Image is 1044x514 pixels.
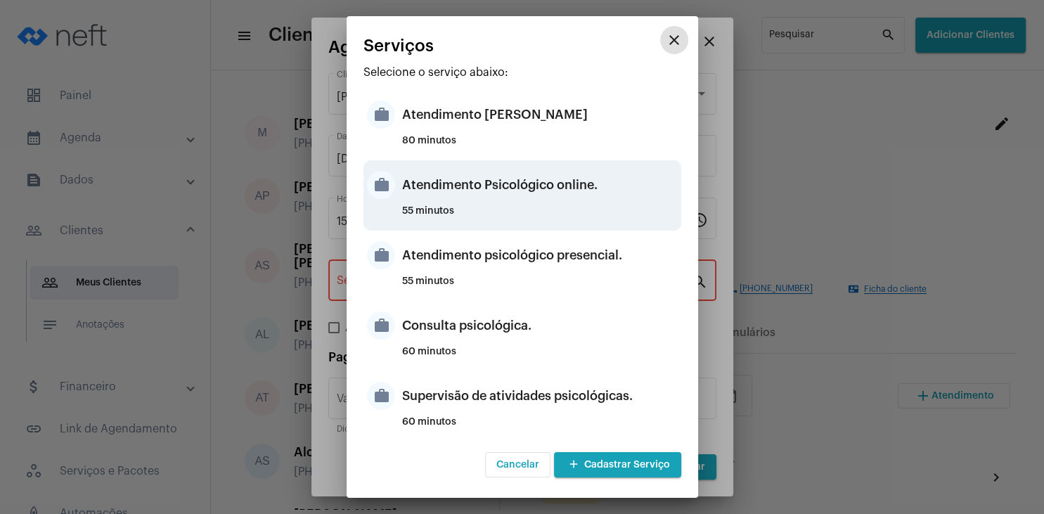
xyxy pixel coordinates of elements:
mat-icon: work [367,101,395,129]
mat-icon: add [565,456,582,475]
div: 55 minutos [402,206,678,227]
mat-icon: work [367,241,395,269]
div: Supervisão de atividades psicológicas. [402,375,678,417]
span: Cancelar [496,460,539,470]
div: 80 minutos [402,136,678,157]
mat-icon: close [666,32,683,49]
button: Cadastrar Serviço [554,452,681,477]
mat-icon: work [367,311,395,340]
div: Atendimento Psicológico online. [402,164,678,206]
div: Atendimento psicológico presencial. [402,234,678,276]
div: Consulta psicológica. [402,304,678,347]
div: 55 minutos [402,276,678,297]
p: Selecione o serviço abaixo: [363,66,681,79]
div: Atendimento [PERSON_NAME] [402,94,678,136]
div: 60 minutos [402,417,678,438]
mat-icon: work [367,382,395,410]
button: Cancelar [485,452,550,477]
mat-icon: work [367,171,395,199]
div: 60 minutos [402,347,678,368]
span: Cadastrar Serviço [565,460,670,470]
span: Serviços [363,37,434,55]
